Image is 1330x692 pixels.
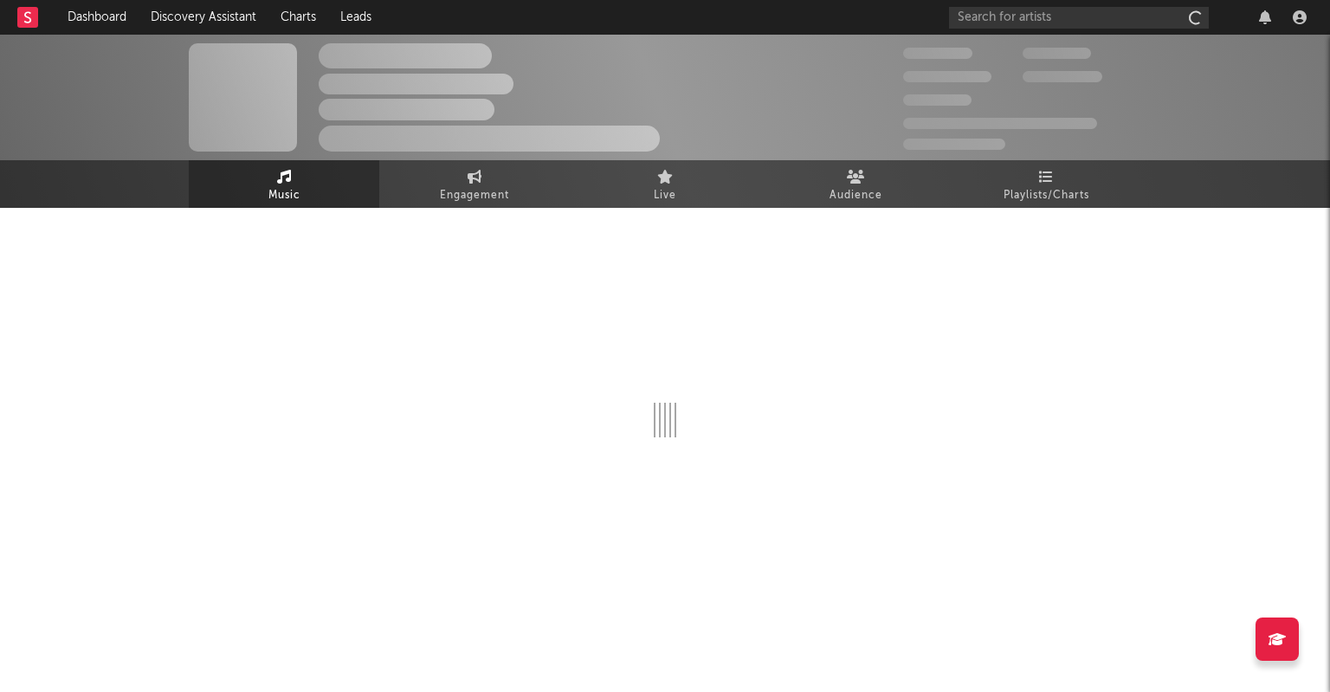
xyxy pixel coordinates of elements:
[949,7,1209,29] input: Search for artists
[830,185,882,206] span: Audience
[1023,48,1091,59] span: 100,000
[903,139,1005,150] span: Jump Score: 85.0
[1004,185,1089,206] span: Playlists/Charts
[903,118,1097,129] span: 50,000,000 Monthly Listeners
[379,160,570,208] a: Engagement
[440,185,509,206] span: Engagement
[268,185,300,206] span: Music
[1023,71,1102,82] span: 1,000,000
[903,48,972,59] span: 300,000
[189,160,379,208] a: Music
[903,71,991,82] span: 50,000,000
[570,160,760,208] a: Live
[760,160,951,208] a: Audience
[903,94,972,106] span: 100,000
[951,160,1141,208] a: Playlists/Charts
[654,185,676,206] span: Live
